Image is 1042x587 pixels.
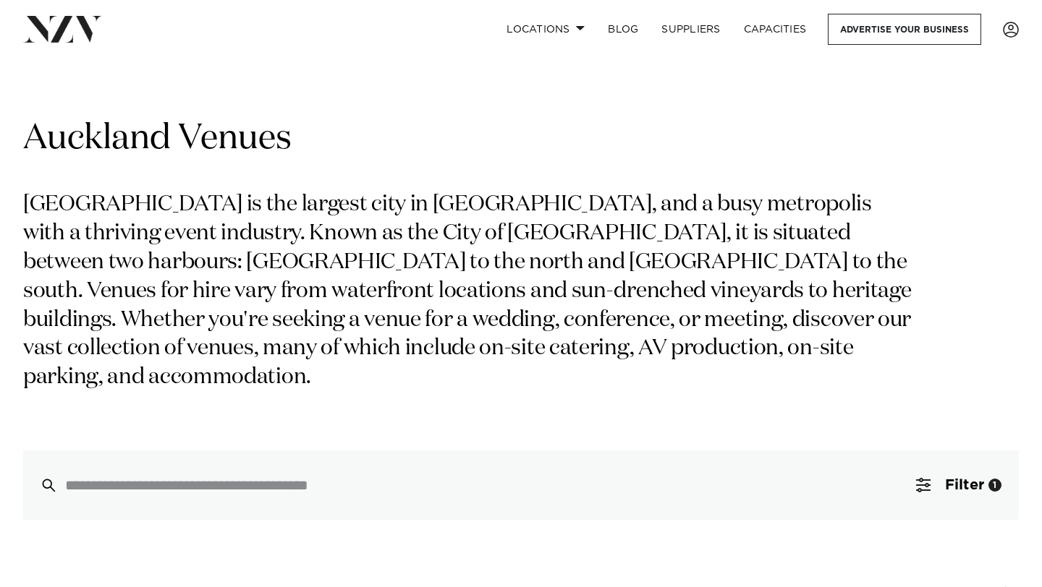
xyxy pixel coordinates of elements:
img: nzv-logo.png [23,16,102,42]
p: [GEOGRAPHIC_DATA] is the largest city in [GEOGRAPHIC_DATA], and a busy metropolis with a thriving... [23,191,918,393]
a: Capacities [732,14,818,45]
h1: Auckland Venues [23,116,1019,162]
a: Advertise your business [828,14,981,45]
a: SUPPLIERS [650,14,732,45]
a: Locations [495,14,596,45]
div: 1 [988,479,1001,492]
a: BLOG [596,14,650,45]
button: Filter1 [899,450,1019,520]
span: Filter [945,478,984,492]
